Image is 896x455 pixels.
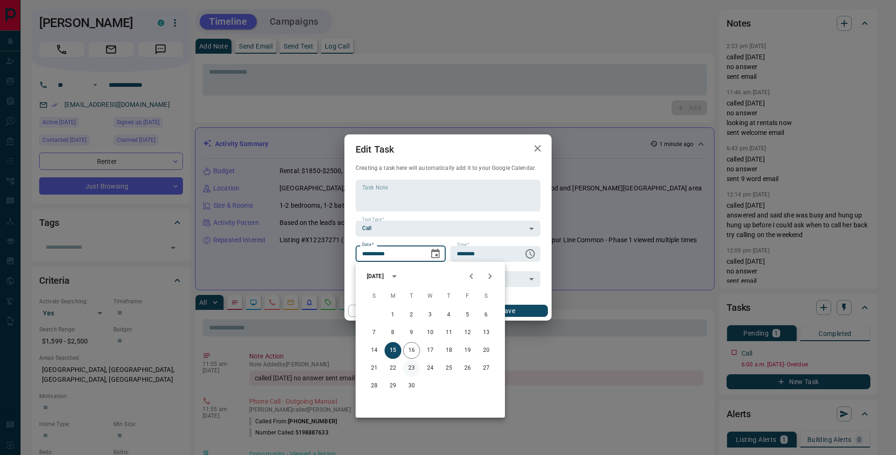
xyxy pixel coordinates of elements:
[478,307,495,323] button: 6
[356,221,540,237] div: Call
[385,342,401,359] button: 15
[403,307,420,323] button: 2
[348,305,428,317] button: Cancel
[385,287,401,306] span: Monday
[521,245,539,263] button: Choose time, selected time is 6:00 AM
[344,134,405,164] h2: Edit Task
[481,267,499,286] button: Next month
[426,245,445,263] button: Choose date, selected date is Sep 15, 2025
[367,272,384,280] div: [DATE]
[459,324,476,341] button: 12
[385,378,401,394] button: 29
[362,217,384,223] label: Task Type
[422,307,439,323] button: 3
[366,360,383,377] button: 21
[403,324,420,341] button: 9
[386,268,402,284] button: calendar view is open, switch to year view
[478,287,495,306] span: Saturday
[403,287,420,306] span: Tuesday
[366,342,383,359] button: 14
[362,242,374,248] label: Date
[468,305,548,317] button: Save
[441,360,457,377] button: 25
[441,307,457,323] button: 4
[441,287,457,306] span: Thursday
[459,342,476,359] button: 19
[403,342,420,359] button: 16
[441,342,457,359] button: 18
[478,360,495,377] button: 27
[459,287,476,306] span: Friday
[403,360,420,377] button: 23
[478,324,495,341] button: 13
[441,324,457,341] button: 11
[422,342,439,359] button: 17
[459,307,476,323] button: 5
[462,267,481,286] button: Previous month
[478,342,495,359] button: 20
[403,378,420,394] button: 30
[385,324,401,341] button: 8
[366,287,383,306] span: Sunday
[422,324,439,341] button: 10
[366,378,383,394] button: 28
[422,360,439,377] button: 24
[356,164,540,172] p: Creating a task here will automatically add it to your Google Calendar.
[459,360,476,377] button: 26
[366,324,383,341] button: 7
[385,360,401,377] button: 22
[422,287,439,306] span: Wednesday
[457,242,469,248] label: Time
[385,307,401,323] button: 1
